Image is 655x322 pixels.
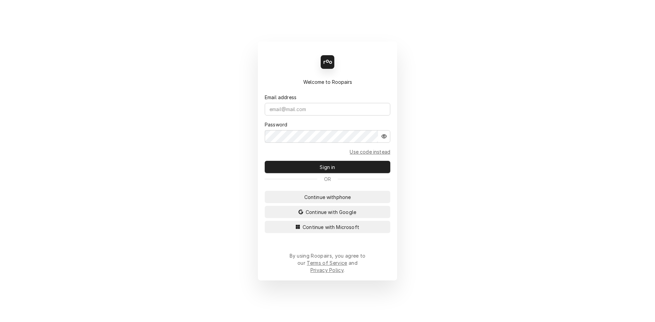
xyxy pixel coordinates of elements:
[303,194,352,201] span: Continue with phone
[310,267,344,273] a: Privacy Policy
[265,94,296,101] label: Email address
[265,103,390,116] input: email@mail.com
[350,148,390,155] a: Go to Email and code form
[318,164,336,171] span: Sign in
[265,206,390,218] button: Continue with Google
[289,252,366,274] div: By using Roopairs, you agree to our and .
[265,221,390,233] button: Continue with Microsoft
[304,209,358,216] span: Continue with Google
[301,224,361,231] span: Continue with Microsoft
[307,260,347,266] a: Terms of Service
[265,191,390,203] button: Continue withphone
[265,175,390,183] div: Or
[265,121,287,128] label: Password
[265,161,390,173] button: Sign in
[265,78,390,86] div: Welcome to Roopairs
